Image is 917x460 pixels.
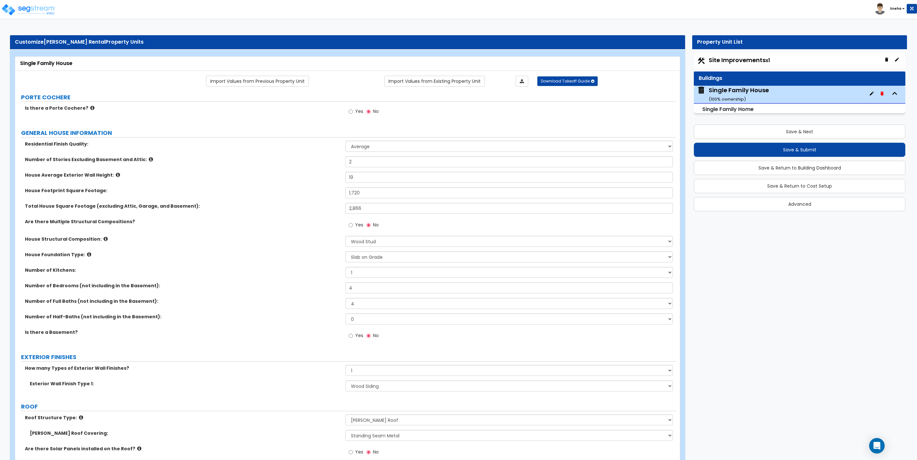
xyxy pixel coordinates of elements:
[699,75,901,82] div: Buildings
[694,125,905,139] button: Save & Next
[25,414,341,421] label: Roof Structure Type:
[869,438,885,454] div: Open Intercom Messenger
[366,449,371,456] input: No
[25,141,341,147] label: Residential Finish Quality:
[373,332,379,339] span: No
[25,187,341,194] label: House Footprint Square Footage:
[90,105,94,110] i: click for more info!
[355,222,363,228] span: Yes
[25,282,341,289] label: Number of Bedrooms (not including in the Basement):
[116,172,120,177] i: click for more info!
[709,96,746,102] small: ( 100 % ownership)
[697,57,705,65] img: Construction.png
[25,251,341,258] label: House Foundation Type:
[694,161,905,175] button: Save & Return to Building Dashboard
[516,76,528,87] a: Import the dynamic attributes value through Excel sheet
[366,108,371,115] input: No
[87,252,91,257] i: click for more info!
[104,236,108,241] i: click for more info!
[349,108,353,115] input: Yes
[25,218,341,225] label: Are there Multiple Structural Compositions?
[30,380,341,387] label: Exterior Wall Finish Type 1:
[21,93,676,102] label: PORTE COCHERE
[25,313,341,320] label: Number of Half-Baths (not including in the Basement):
[384,76,485,87] a: Import the dynamic attribute values from existing properties.
[541,78,590,84] span: Download Takeoff Guide
[21,129,676,137] label: GENERAL HOUSE INFORMATION
[25,203,341,209] label: Total House Square Footage (excluding Attic, Garage, and Basement):
[709,56,770,64] span: Site Improvements
[874,3,886,15] img: avatar.png
[355,449,363,455] span: Yes
[697,86,705,94] img: building.svg
[702,105,754,113] small: Single Family Home
[349,222,353,229] input: Yes
[537,76,598,86] button: Download Takeoff Guide
[373,108,379,115] span: No
[21,353,676,361] label: EXTERIOR FINISHES
[44,38,105,46] span: [PERSON_NAME] Rental
[694,143,905,157] button: Save & Submit
[25,329,341,335] label: Is there a Basement?
[79,415,83,420] i: click for more info!
[697,86,769,103] span: Single Family House
[25,445,341,452] label: Are there Solar Panels installed on the Roof?
[697,38,902,46] div: Property Unit List
[25,365,341,371] label: How many Types of Exterior Wall Finishes?
[366,222,371,229] input: No
[25,156,341,163] label: Number of Stories Excluding Basement and Attic:
[349,332,353,339] input: Yes
[206,76,309,87] a: Import the dynamic attribute values from previous properties.
[694,197,905,211] button: Advanced
[766,57,770,64] small: x1
[149,157,153,162] i: click for more info!
[25,172,341,178] label: House Average Exterior Wall Height:
[30,430,341,436] label: [PERSON_NAME] Roof Covering:
[355,108,363,115] span: Yes
[20,60,675,67] div: Single Family House
[137,446,141,451] i: click for more info!
[355,332,363,339] span: Yes
[694,179,905,193] button: Save & Return to Cost Setup
[25,105,341,111] label: Is there a Porte Cochere?
[25,267,341,273] label: Number of Kitchens:
[25,298,341,304] label: Number of Full Baths (not including in the Basement):
[21,402,676,411] label: ROOF
[1,3,56,16] img: logo_pro_r.png
[349,449,353,456] input: Yes
[15,38,680,46] div: Customize Property Units
[373,222,379,228] span: No
[709,86,769,103] div: Single Family House
[890,6,901,11] b: Sneha
[25,236,341,242] label: House Structural Composition:
[373,449,379,455] span: No
[366,332,371,339] input: No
